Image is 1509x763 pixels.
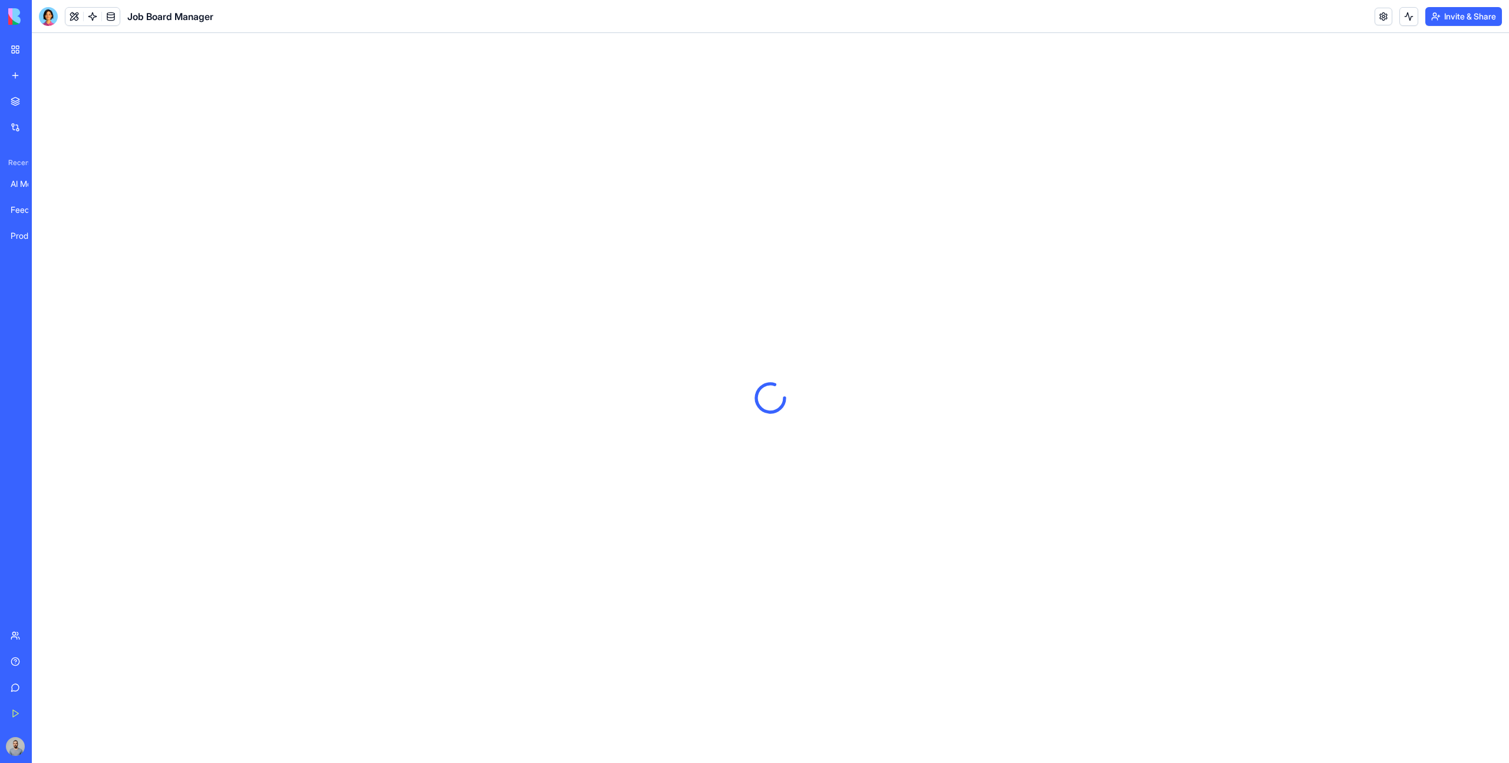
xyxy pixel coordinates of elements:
img: image_123650291_bsq8ao.jpg [6,737,25,756]
div: Product [PERSON_NAME] Upvote Reminder [11,230,44,242]
div: Feedback Talk Manager [11,204,44,216]
div: AI Messaging Command Center [11,178,44,190]
a: Feedback Talk Manager [4,198,51,222]
button: Invite & Share [1425,7,1502,26]
span: Job Board Manager [127,9,213,24]
img: logo [8,8,81,25]
a: AI Messaging Command Center [4,172,51,196]
a: Product [PERSON_NAME] Upvote Reminder [4,224,51,248]
span: Recent [4,158,28,167]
